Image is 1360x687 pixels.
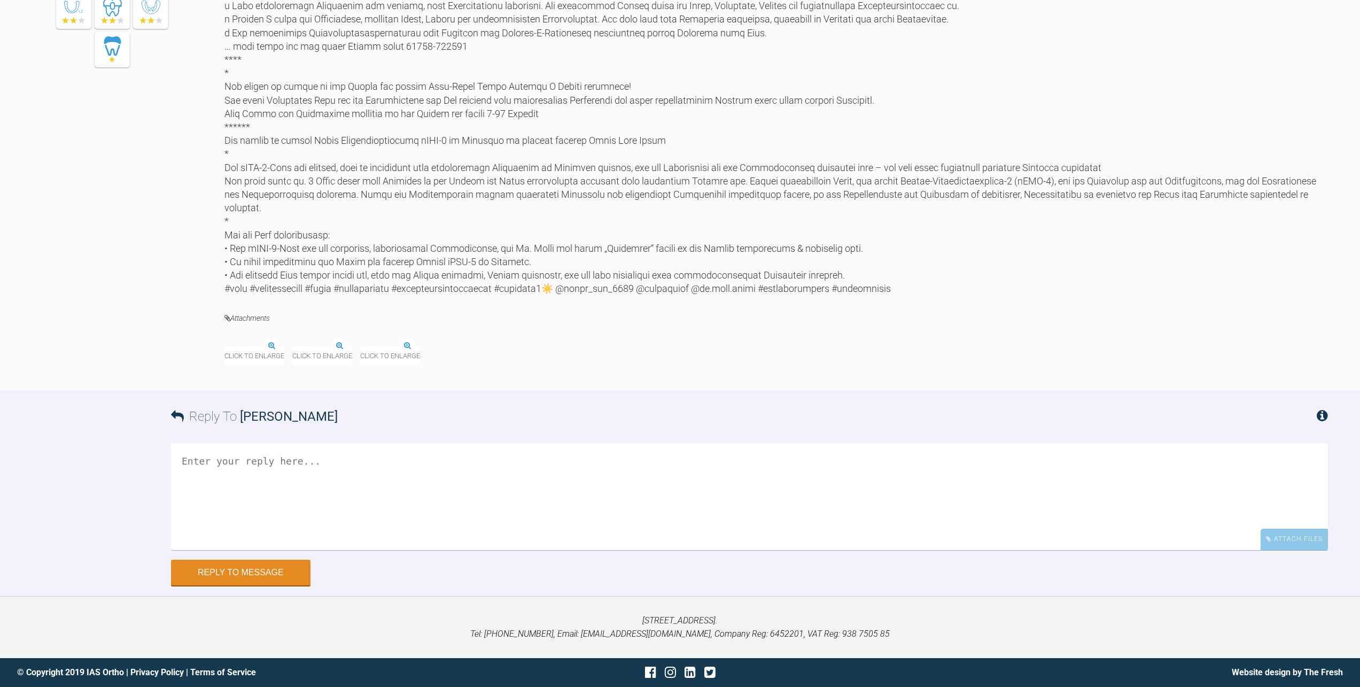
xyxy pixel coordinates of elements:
[240,409,338,424] span: [PERSON_NAME]
[17,614,1343,641] p: [STREET_ADDRESS]. Tel: [PHONE_NUMBER], Email: [EMAIL_ADDRESS][DOMAIN_NAME], Company Reg: 6452201,...
[224,346,284,365] span: Click to enlarge
[360,346,420,365] span: Click to enlarge
[171,560,310,585] button: Reply to Message
[17,666,459,680] div: © Copyright 2019 IAS Ortho | |
[190,667,256,677] a: Terms of Service
[1261,529,1328,550] div: Attach Files
[292,346,352,365] span: Click to enlarge
[171,406,338,427] h3: Reply To
[224,312,1328,325] h4: Attachments
[130,667,184,677] a: Privacy Policy
[1232,667,1343,677] a: Website design by The Fresh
